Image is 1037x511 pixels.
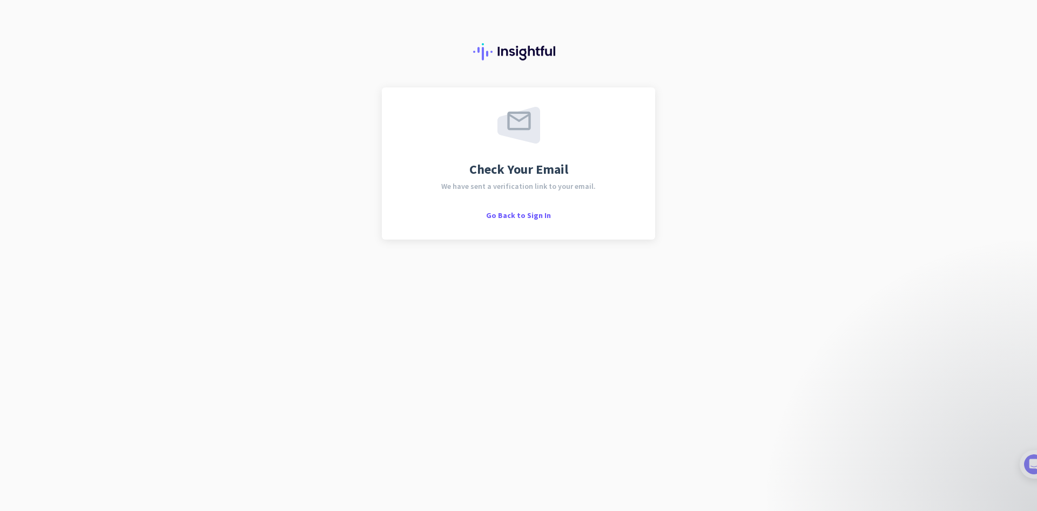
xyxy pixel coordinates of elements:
[469,163,568,176] span: Check Your Email
[473,43,564,60] img: Insightful
[441,182,596,190] span: We have sent a verification link to your email.
[816,350,1032,484] iframe: Intercom notifications message
[486,210,551,220] span: Go Back to Sign In
[497,107,540,144] img: email-sent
